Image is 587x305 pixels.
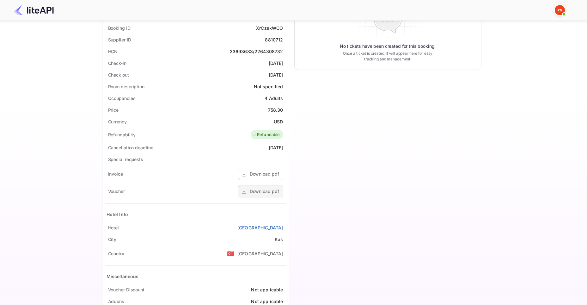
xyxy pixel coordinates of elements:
[14,5,54,15] img: LiteAPI Logo
[269,60,283,66] div: [DATE]
[237,224,283,231] a: [GEOGRAPHIC_DATA]
[108,95,136,102] div: Occupancies
[108,48,118,55] div: HCN
[254,83,283,90] div: Not specified
[108,250,124,257] div: Country
[108,286,144,293] div: Voucher Discount
[265,36,283,43] div: 8810712
[107,273,139,280] div: Miscellaneous
[108,236,117,243] div: City
[555,5,565,15] img: Yandex Support
[108,118,127,125] div: Currency
[250,171,279,177] div: Download pdf
[108,171,123,177] div: Invoice
[108,36,131,43] div: Supplier ID
[108,156,143,163] div: Special requests
[251,298,283,305] div: Not applicable
[227,248,234,259] span: United States
[340,43,436,49] p: No tickets have been created for this booking.
[252,132,280,138] div: Refundable
[108,60,126,66] div: Check-in
[265,95,283,102] div: 4 Adults
[107,211,128,218] div: Hotel Info
[108,25,131,31] div: Booking ID
[275,236,283,243] div: Kas
[251,286,283,293] div: Not applicable
[108,107,119,113] div: Price
[108,224,119,231] div: Hotel
[108,131,136,138] div: Refundability
[108,144,153,151] div: Cancellation deadline
[269,72,283,78] div: [DATE]
[108,188,125,195] div: Voucher
[268,107,283,113] div: 758.30
[274,118,283,125] div: USD
[250,188,279,195] div: Download pdf
[338,51,438,62] p: Once a ticket is created, it will appear here for easy tracking and management.
[108,72,129,78] div: Check out
[269,144,283,151] div: [DATE]
[230,48,283,55] div: 33693683/2264308732
[108,83,144,90] div: Room description
[108,298,124,305] div: Addons
[237,250,283,257] div: [GEOGRAPHIC_DATA]
[256,25,283,31] div: XrCzskWCO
